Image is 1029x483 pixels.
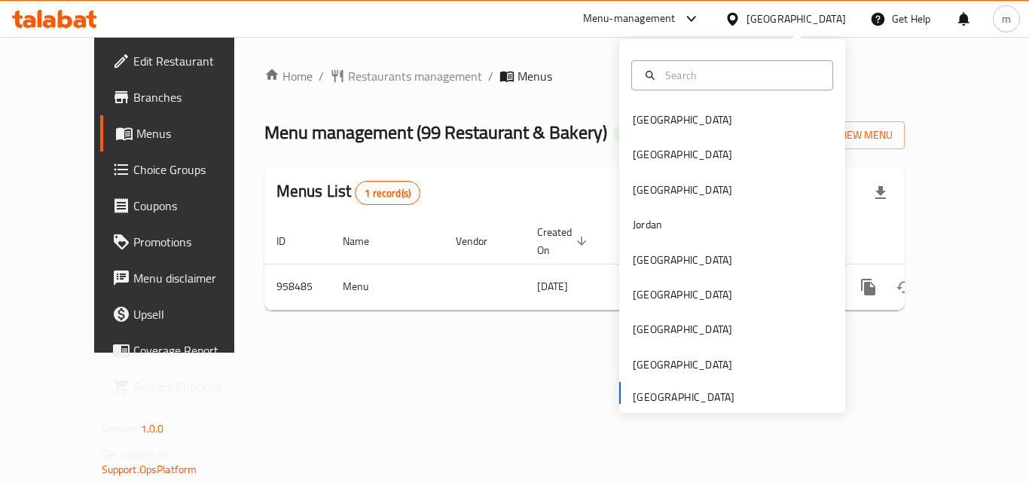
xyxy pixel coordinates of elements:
[633,286,732,303] div: [GEOGRAPHIC_DATA]
[613,127,648,140] span: Open
[788,121,905,149] button: Add New Menu
[863,175,899,211] div: Export file
[102,460,197,479] a: Support.OpsPlatform
[1002,11,1011,27] span: m
[633,146,732,163] div: [GEOGRAPHIC_DATA]
[100,79,266,115] a: Branches
[100,151,266,188] a: Choice Groups
[264,67,313,85] a: Home
[319,67,324,85] li: /
[100,332,266,368] a: Coverage Report
[133,233,254,251] span: Promotions
[133,269,254,287] span: Menu disclaimer
[537,223,591,259] span: Created On
[100,43,266,79] a: Edit Restaurant
[136,124,254,142] span: Menus
[348,67,482,85] span: Restaurants management
[133,305,254,323] span: Upsell
[264,264,331,310] td: 958485
[633,182,732,198] div: [GEOGRAPHIC_DATA]
[133,378,254,396] span: Grocery Checklist
[633,112,732,128] div: [GEOGRAPHIC_DATA]
[100,368,266,405] a: Grocery Checklist
[102,419,139,439] span: Version:
[518,67,552,85] span: Menus
[133,88,254,106] span: Branches
[356,186,420,200] span: 1 record(s)
[456,232,507,250] span: Vendor
[276,232,305,250] span: ID
[264,67,905,85] nav: breadcrumb
[633,356,732,373] div: [GEOGRAPHIC_DATA]
[343,232,389,250] span: Name
[133,197,254,215] span: Coupons
[141,419,164,439] span: 1.0.0
[100,224,266,260] a: Promotions
[633,216,662,233] div: Jordan
[747,11,846,27] div: [GEOGRAPHIC_DATA]
[583,10,676,28] div: Menu-management
[633,252,732,268] div: [GEOGRAPHIC_DATA]
[659,67,823,84] input: Search
[264,115,607,149] span: Menu management ( 99 Restaurant & Bakery )
[331,264,444,310] td: Menu
[330,67,482,85] a: Restaurants management
[276,180,420,205] h2: Menus List
[133,52,254,70] span: Edit Restaurant
[133,160,254,179] span: Choice Groups
[488,67,493,85] li: /
[100,115,266,151] a: Menus
[537,277,568,296] span: [DATE]
[133,341,254,359] span: Coverage Report
[100,188,266,224] a: Coupons
[800,126,893,145] span: Add New Menu
[100,260,266,296] a: Menu disclaimer
[102,445,171,464] span: Get support on:
[100,296,266,332] a: Upsell
[633,321,732,338] div: [GEOGRAPHIC_DATA]
[850,269,887,305] button: more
